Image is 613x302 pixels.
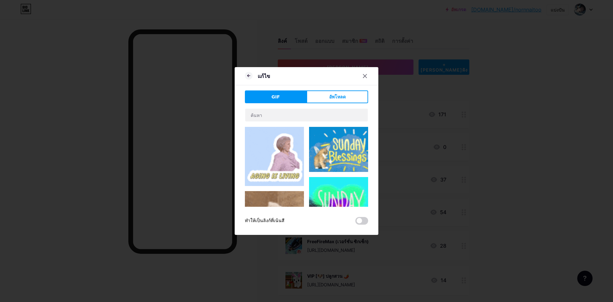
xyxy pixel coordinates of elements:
button: GIF [245,90,306,103]
img: กิปปี้ [245,191,304,297]
img: กิปปี้ [309,127,368,172]
img: กิปปี้ [309,177,368,236]
button: อัพโหลด [306,90,368,103]
img: กิปปี้ [245,127,304,186]
font: แก้ไข [258,73,270,79]
font: ทำให้เป็นลิงก์ที่เน้นสี [245,218,284,223]
font: GIF [271,94,280,99]
font: อัพโหลด [329,94,346,99]
input: ค้นหา [245,109,368,121]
